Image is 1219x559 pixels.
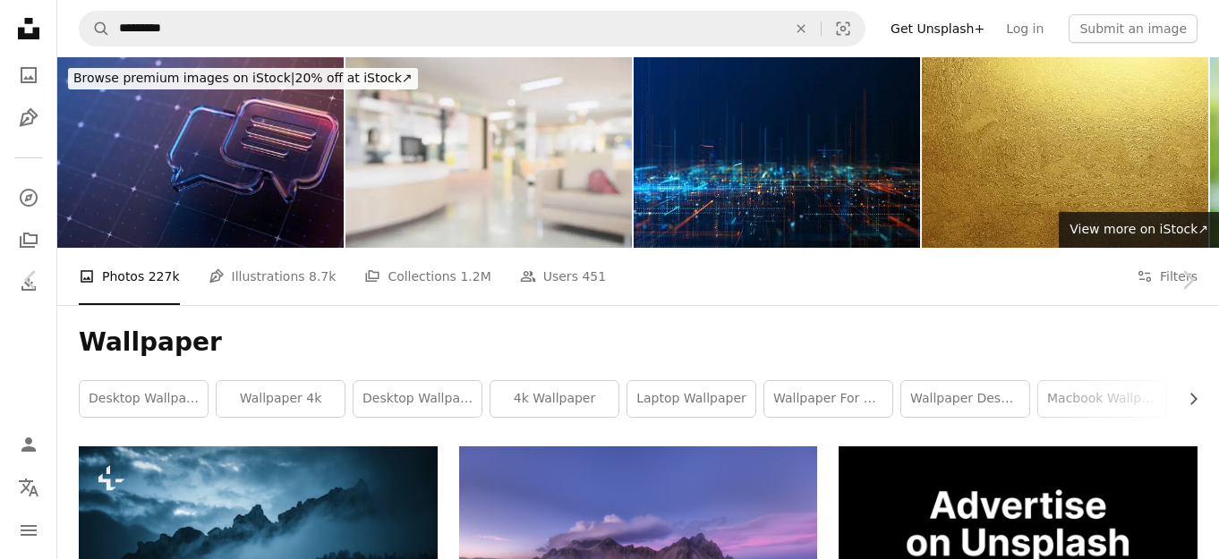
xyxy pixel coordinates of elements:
a: Get Unsplash+ [880,14,995,43]
a: wallpaper desktop [901,381,1029,417]
a: Explore [11,180,47,216]
h1: Wallpaper [79,326,1198,359]
a: desktop wallpaper [354,381,482,417]
a: 4k wallpaper [490,381,618,417]
button: Clear [781,12,821,46]
div: 20% off at iStock ↗ [68,68,418,89]
span: Browse premium images on iStock | [73,71,294,85]
a: laptop wallpaper [627,381,755,417]
img: Brushed Gold [922,57,1208,248]
a: wallpaper 4k [217,381,345,417]
a: Next [1156,194,1219,366]
a: Browse premium images on iStock|20% off at iStock↗ [57,57,429,100]
img: Intro Motion graphic Futuristic abstract digital glowing trails line and grid technology backgrou... [634,57,920,248]
span: 451 [582,267,606,286]
button: scroll list to the right [1177,381,1198,417]
a: Log in [995,14,1054,43]
a: Collections 1.2M [364,248,490,305]
span: 8.7k [309,267,336,286]
a: Photos [11,57,47,93]
a: Illustrations [11,100,47,136]
button: Submit an image [1069,14,1198,43]
a: Illustrations 8.7k [209,248,337,305]
a: View more on iStock↗ [1059,212,1219,248]
span: 1.2M [460,267,490,286]
img: Online communication and online support concept [57,57,344,248]
button: Menu [11,512,47,548]
a: Log in / Sign up [11,427,47,462]
form: Find visuals sitewide [79,11,865,47]
button: Visual search [822,12,865,46]
button: Search Unsplash [80,12,110,46]
a: Users 451 [520,248,606,305]
a: desktop wallpapers [80,381,208,417]
a: macbook wallpaper [1038,381,1166,417]
span: View more on iStock ↗ [1070,222,1208,236]
button: Language [11,470,47,505]
button: Filters [1137,248,1198,305]
img: hospital medical interior blurred background [345,57,632,248]
a: wallpaper for mobile [764,381,892,417]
